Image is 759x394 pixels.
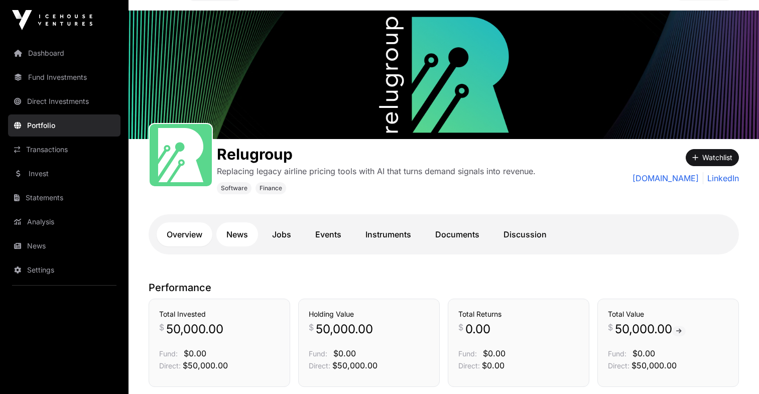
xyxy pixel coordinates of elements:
span: Direct: [608,361,629,370]
span: 50,000.00 [316,321,373,337]
p: Performance [149,281,739,295]
a: News [216,222,258,246]
h3: Holding Value [309,309,429,319]
a: Analysis [8,211,120,233]
h1: Relugroup [217,145,536,163]
span: $50,000.00 [631,360,677,370]
span: Finance [260,184,282,192]
a: Instruments [355,222,421,246]
button: Watchlist [686,149,739,166]
span: $ [309,321,314,333]
span: $ [458,321,463,333]
span: $ [608,321,613,333]
a: LinkedIn [703,172,739,184]
a: Direct Investments [8,90,120,112]
span: $0.00 [632,348,655,358]
span: Direct: [458,361,480,370]
a: Transactions [8,139,120,161]
a: [DOMAIN_NAME] [632,172,699,184]
img: Icehouse Ventures Logo [12,10,92,30]
a: Discussion [493,222,557,246]
span: Software [221,184,247,192]
span: $0.00 [333,348,356,358]
span: $0.00 [483,348,505,358]
a: Fund Investments [8,66,120,88]
span: Direct: [309,361,330,370]
span: $0.00 [184,348,206,358]
span: Direct: [159,361,181,370]
span: $50,000.00 [183,360,228,370]
a: Invest [8,163,120,185]
a: News [8,235,120,257]
span: 50,000.00 [615,321,686,337]
span: Fund: [309,349,327,358]
a: Documents [425,222,489,246]
img: Relugroup-favicon.svg [154,128,208,182]
nav: Tabs [157,222,731,246]
a: Statements [8,187,120,209]
span: 0.00 [465,321,490,337]
img: Relugroup [129,11,759,139]
span: Fund: [458,349,477,358]
h3: Total Invested [159,309,280,319]
h3: Total Returns [458,309,579,319]
span: $0.00 [482,360,504,370]
span: Fund: [159,349,178,358]
span: $ [159,321,164,333]
iframe: Chat Widget [709,346,759,394]
a: Overview [157,222,212,246]
a: Events [305,222,351,246]
span: 50,000.00 [166,321,223,337]
a: Portfolio [8,114,120,137]
h3: Total Value [608,309,728,319]
p: Replacing legacy airline pricing tools with AI that turns demand signals into revenue. [217,165,536,177]
a: Jobs [262,222,301,246]
span: $50,000.00 [332,360,377,370]
a: Dashboard [8,42,120,64]
span: Fund: [608,349,626,358]
a: Settings [8,259,120,281]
